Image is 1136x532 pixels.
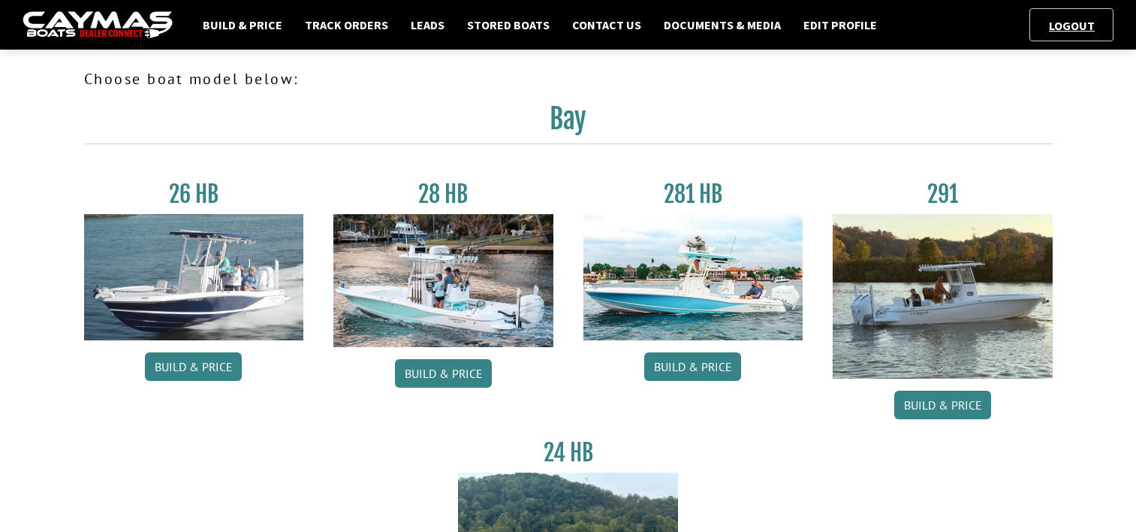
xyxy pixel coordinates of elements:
[583,180,803,208] h3: 281 HB
[145,352,242,381] a: Build & Price
[84,102,1053,144] h2: Bay
[333,180,553,208] h3: 28 HB
[23,11,173,39] img: caymas-dealer-connect-2ed40d3bc7270c1d8d7ffb4b79bf05adc795679939227970def78ec6f6c03838.gif
[460,15,557,35] a: Stored Boats
[403,15,452,35] a: Leads
[565,15,649,35] a: Contact Us
[195,15,290,35] a: Build & Price
[656,15,788,35] a: Documents & Media
[395,359,492,388] a: Build & Price
[84,180,304,208] h3: 26 HB
[297,15,396,35] a: Track Orders
[833,214,1053,379] img: 291_Thumbnail.jpg
[583,214,803,340] img: 28-hb-twin.jpg
[333,214,553,347] img: 28_hb_thumbnail_for_caymas_connect.jpg
[1041,18,1102,33] a: Logout
[833,180,1053,208] h3: 291
[458,439,678,467] h3: 24 HB
[796,15,884,35] a: Edit Profile
[84,68,1053,90] p: Choose boat model below:
[84,214,304,340] img: 26_new_photo_resized.jpg
[894,391,991,419] a: Build & Price
[644,352,741,381] a: Build & Price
